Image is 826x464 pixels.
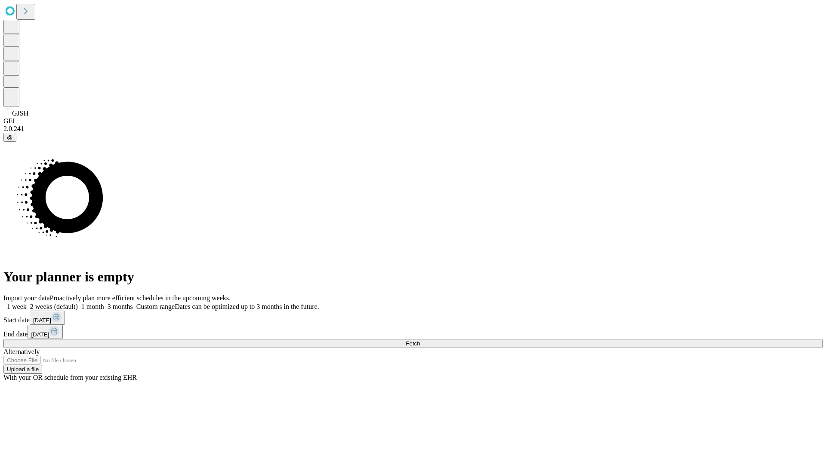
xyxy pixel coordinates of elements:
button: [DATE] [30,311,65,325]
span: Dates can be optimized up to 3 months in the future. [175,303,319,310]
span: [DATE] [31,331,49,338]
span: [DATE] [33,317,51,324]
span: 1 month [81,303,104,310]
span: Proactively plan more efficient schedules in the upcoming weeks. [50,294,231,302]
button: Fetch [3,339,823,348]
button: Upload a file [3,365,42,374]
span: 3 months [108,303,133,310]
button: @ [3,133,16,142]
span: 2 weeks (default) [30,303,78,310]
span: Fetch [406,340,420,347]
span: Import your data [3,294,50,302]
span: Alternatively [3,348,40,355]
span: GJSH [12,110,28,117]
h1: Your planner is empty [3,269,823,285]
div: Start date [3,311,823,325]
div: GEI [3,117,823,125]
span: 1 week [7,303,27,310]
span: @ [7,134,13,140]
span: With your OR schedule from your existing EHR [3,374,137,381]
span: Custom range [136,303,175,310]
div: End date [3,325,823,339]
button: [DATE] [28,325,63,339]
div: 2.0.241 [3,125,823,133]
